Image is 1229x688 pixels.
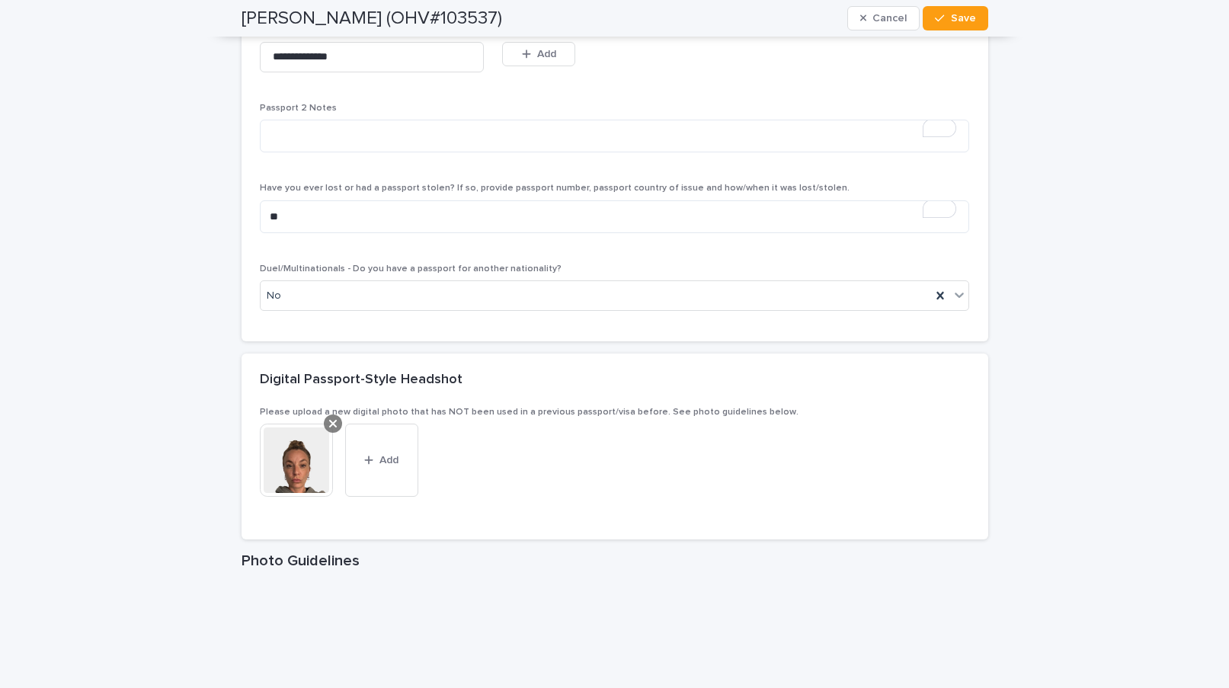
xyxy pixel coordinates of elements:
[847,6,920,30] button: Cancel
[345,424,418,497] button: Add
[537,49,556,59] span: Add
[242,552,988,570] h1: Photo Guidelines
[267,288,281,304] span: No
[951,13,976,24] span: Save
[260,372,462,389] h2: Digital Passport-Style Headshot
[242,8,502,30] h2: [PERSON_NAME] (OHV#103537)
[260,408,799,417] span: Please upload a new digital photo that has NOT been used in a previous passport/visa before. See ...
[923,6,987,30] button: Save
[260,184,850,193] span: Have you ever lost or had a passport stolen? If so, provide passport number, passport country of ...
[379,455,398,466] span: Add
[260,264,562,274] span: Duel/Multinationals - Do you have a passport for another nationality?
[260,104,337,113] span: Passport 2 Notes
[502,42,575,66] button: Add
[260,200,970,233] textarea: To enrich screen reader interactions, please activate Accessibility in Grammarly extension settings
[872,13,907,24] span: Cancel
[260,120,970,152] textarea: To enrich screen reader interactions, please activate Accessibility in Grammarly extension settings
